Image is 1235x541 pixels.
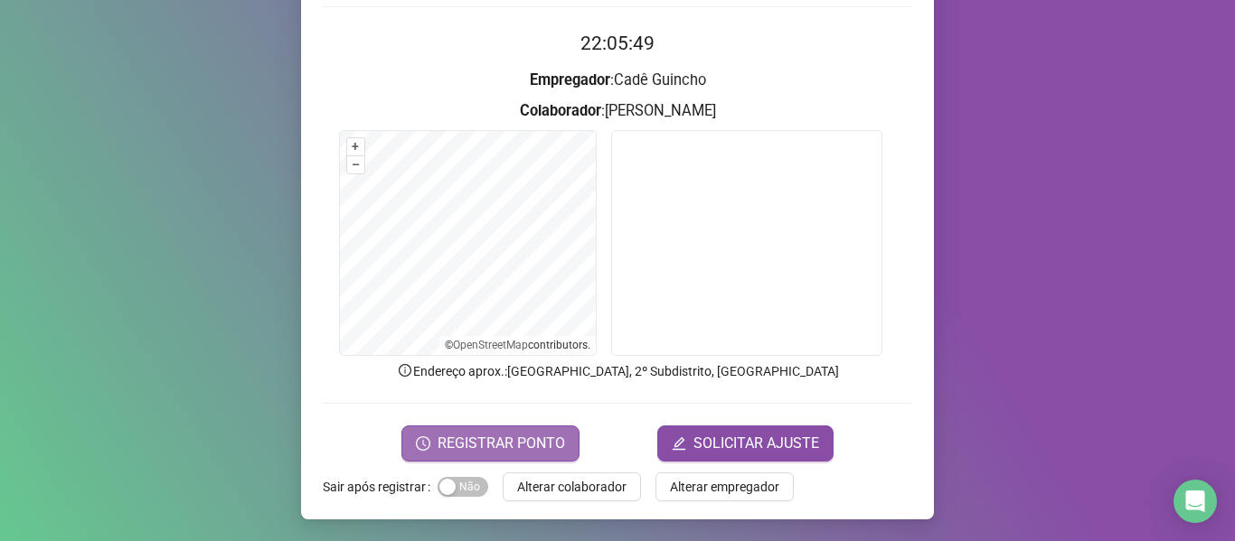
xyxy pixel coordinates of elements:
[416,436,430,451] span: clock-circle
[657,425,834,462] button: editSOLICITAR AJUSTE
[397,362,413,378] span: info-circle
[655,472,794,501] button: Alterar empregador
[438,433,565,454] span: REGISTRAR PONTO
[323,472,438,501] label: Sair após registrar
[520,102,601,119] strong: Colaborador
[1174,480,1217,523] div: Open Intercom Messenger
[672,436,686,451] span: edit
[693,433,819,454] span: SOLICITAR AJUSTE
[453,339,528,351] a: OpenStreetMap
[503,472,641,501] button: Alterar colaborador
[347,138,364,155] button: +
[347,156,364,173] button: –
[580,33,655,54] time: 22:05:49
[530,71,610,89] strong: Empregador
[517,477,627,497] span: Alterar colaborador
[445,339,590,351] li: © contributors.
[323,69,912,92] h3: : Cadê Guincho
[323,99,912,123] h3: : [PERSON_NAME]
[401,425,580,462] button: REGISTRAR PONTO
[670,477,779,497] span: Alterar empregador
[323,361,912,381] p: Endereço aprox. : [GEOGRAPHIC_DATA], 2º Subdistrito, [GEOGRAPHIC_DATA]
